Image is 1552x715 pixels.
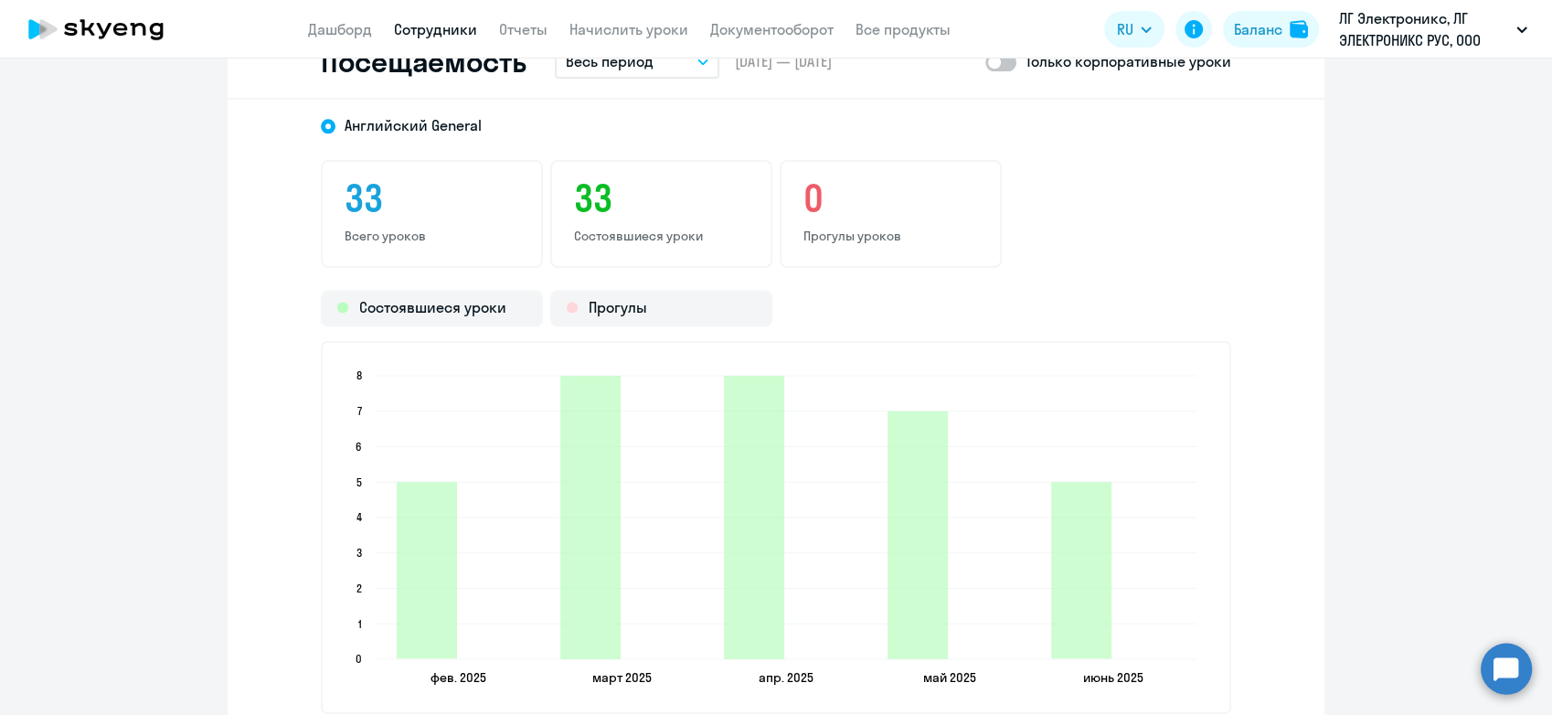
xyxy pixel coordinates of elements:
path: 2025-02-26T21:00:00.000Z Состоявшиеся уроки 5 [397,482,457,658]
path: 2025-03-26T21:00:00.000Z Состоявшиеся уроки 8 [560,376,621,659]
a: Все продукты [856,20,951,38]
span: RU [1117,18,1133,40]
text: 1 [358,616,362,630]
div: Баланс [1234,18,1282,40]
h3: 33 [345,176,519,220]
p: Состоявшиеся уроки [574,228,749,244]
text: апр. 2025 [759,669,813,686]
button: Балансbalance [1223,11,1319,48]
img: balance [1290,20,1308,38]
text: фев. 2025 [431,669,486,686]
p: Только корпоративные уроки [1026,50,1231,72]
div: Состоявшиеся уроки [321,290,543,326]
span: Английский General [345,115,482,135]
text: 3 [356,546,362,560]
text: 8 [356,368,362,382]
a: Документооборот [710,20,834,38]
text: июнь 2025 [1083,669,1143,686]
text: май 2025 [923,669,976,686]
button: RU [1104,11,1164,48]
text: 4 [356,510,362,524]
text: 2 [356,581,362,594]
p: Всего уроков [345,228,519,244]
text: 0 [356,652,362,666]
h2: Посещаемость [321,43,526,80]
h3: 0 [803,176,978,220]
button: ЛГ Электроникс, ЛГ ЭЛЕКТРОНИКС РУС, ООО [1330,7,1536,51]
path: 2025-04-28T21:00:00.000Z Состоявшиеся уроки 8 [724,376,784,659]
text: март 2025 [592,669,652,686]
text: 7 [357,404,362,418]
a: Отчеты [499,20,547,38]
path: 2025-05-30T21:00:00.000Z Состоявшиеся уроки 7 [888,411,948,659]
a: Дашборд [308,20,372,38]
h3: 33 [574,176,749,220]
p: Весь период [566,50,654,72]
text: 5 [356,475,362,488]
span: [DATE] — [DATE] [734,51,831,71]
a: Сотрудники [394,20,477,38]
p: Прогулы уроков [803,228,978,244]
button: Весь период [555,44,719,79]
text: 6 [356,439,362,453]
div: Прогулы [550,290,772,326]
a: Начислить уроки [569,20,688,38]
p: ЛГ Электроникс, ЛГ ЭЛЕКТРОНИКС РУС, ООО [1339,7,1509,51]
path: 2025-06-17T21:00:00.000Z Состоявшиеся уроки 5 [1051,482,1111,658]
